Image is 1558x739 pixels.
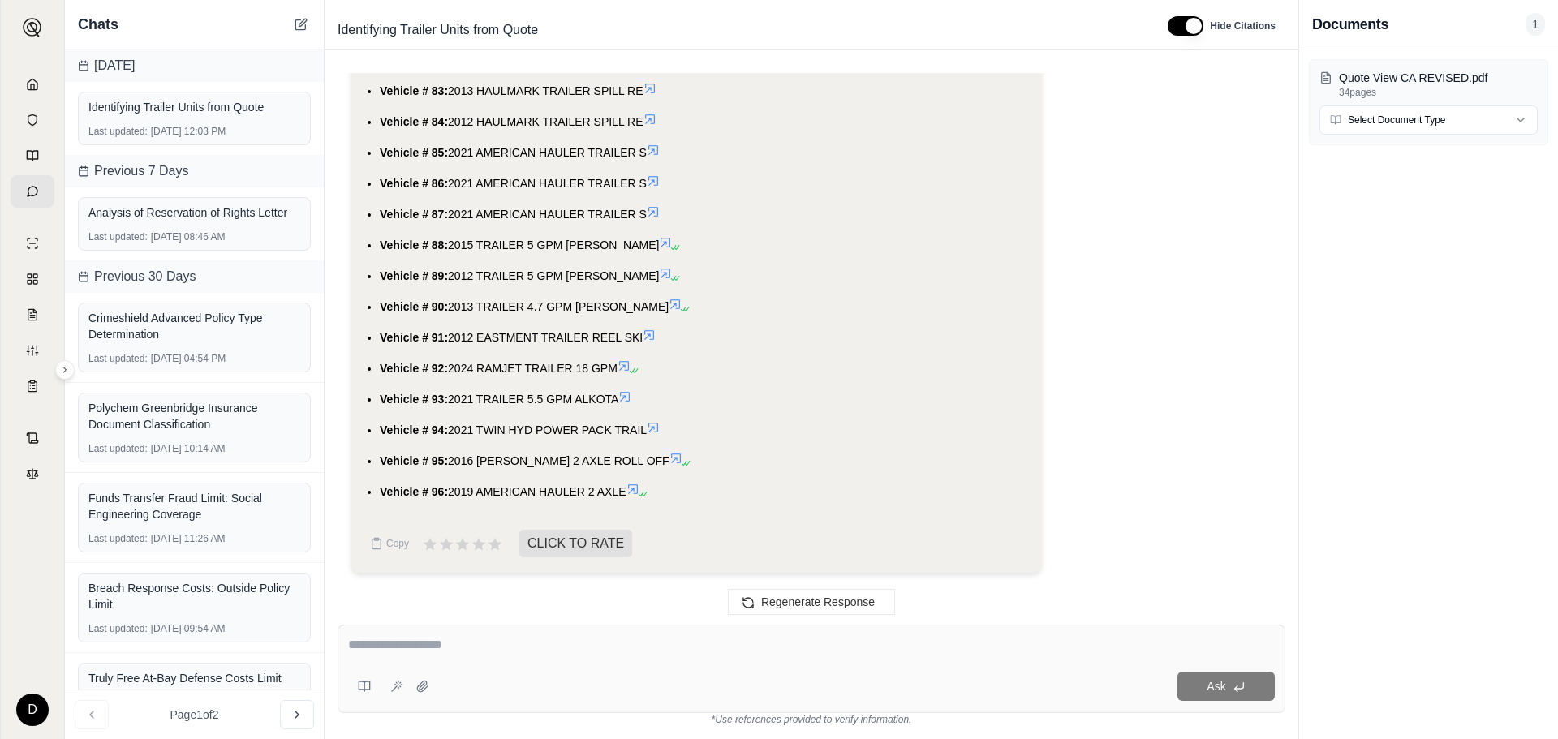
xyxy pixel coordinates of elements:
p: 34 pages [1339,86,1538,99]
div: Funds Transfer Fraud Limit: Social Engineering Coverage [88,490,300,522]
div: Previous 30 Days [65,260,324,293]
span: Hide Citations [1210,19,1276,32]
span: 2021 TRAILER 5.5 GPM ALKOTA [448,393,618,406]
span: Vehicle # 90: [380,300,448,313]
span: Vehicle # 94: [380,423,448,436]
span: Copy [386,537,409,550]
span: 2012 EASTMENT TRAILER REEL SKI [448,331,643,344]
a: Legal Search Engine [11,458,54,490]
span: CLICK TO RATE [519,530,632,557]
span: Vehicle # 83: [380,84,448,97]
span: 1 [1526,13,1545,36]
span: 2015 TRAILER 5 GPM [PERSON_NAME] [448,238,659,251]
div: Polychem Greenbridge Insurance Document Classification [88,400,300,432]
div: [DATE] 04:54 PM [88,352,300,365]
span: Last updated: [88,125,148,138]
button: Quote View CA REVISED.pdf34pages [1319,70,1538,99]
div: [DATE] 10:14 AM [88,442,300,455]
span: Last updated: [88,352,148,365]
span: Last updated: [88,622,148,635]
a: Prompt Library [11,140,54,172]
span: 2024 RAMJET TRAILER 18 GPM [448,362,618,375]
span: Chats [78,13,118,36]
span: 2021 TWIN HYD POWER PACK TRAIL [448,423,647,436]
span: Last updated: [88,230,148,243]
span: Identifying Trailer Units from Quote [331,17,544,43]
span: 2012 TRAILER 5 GPM [PERSON_NAME] [448,269,659,282]
span: Page 1 of 2 [170,707,219,723]
span: 2021 AMERICAN HAULER TRAILER S [448,177,647,190]
div: Previous 7 Days [65,155,324,187]
div: Truly Free At-Bay Defense Costs Limit [88,670,300,686]
span: Last updated: [88,532,148,545]
a: Coverage Table [11,370,54,402]
div: Analysis of Reservation of Rights Letter [88,204,300,221]
span: Vehicle # 92: [380,362,448,375]
a: Claim Coverage [11,299,54,331]
button: Expand sidebar [16,11,49,44]
a: Contract Analysis [11,422,54,454]
a: Home [11,68,54,101]
div: [DATE] 08:46 AM [88,230,300,243]
span: 2013 HAULMARK TRAILER SPILL RE [448,84,643,97]
div: [DATE] 12:03 PM [88,125,300,138]
span: Vehicle # 91: [380,331,448,344]
span: Ask [1207,680,1225,693]
span: 2013 TRAILER 4.7 GPM [PERSON_NAME] [448,300,669,313]
div: [DATE] [65,49,324,82]
span: Vehicle # 96: [380,485,448,498]
span: 2016 [PERSON_NAME] 2 AXLE ROLL OFF [448,454,669,467]
div: Identifying Trailer Units from Quote [88,99,300,115]
button: New Chat [291,15,311,34]
span: Vehicle # 85: [380,146,448,159]
span: Vehicle # 84: [380,115,448,128]
a: Single Policy [11,227,54,260]
a: Custom Report [11,334,54,367]
div: [DATE] 09:54 AM [88,622,300,635]
span: Vehicle # 87: [380,208,448,221]
a: Chat [11,175,54,208]
button: Copy [364,527,415,560]
span: Regenerate Response [761,595,875,608]
div: Crimeshield Advanced Policy Type Determination [88,310,300,342]
div: [DATE] 11:26 AM [88,532,300,545]
button: Expand sidebar [55,360,75,380]
span: Vehicle # 88: [380,238,448,251]
div: Breach Response Costs: Outside Policy Limit [88,580,300,612]
span: 2019 AMERICAN HAULER 2 AXLE [448,485,626,498]
img: Expand sidebar [23,18,42,37]
a: Policy Comparisons [11,263,54,295]
div: *Use references provided to verify information. [338,713,1285,726]
button: Regenerate Response [728,589,895,615]
button: Ask [1177,672,1275,701]
span: Vehicle # 86: [380,177,448,190]
a: Documents Vault [11,104,54,136]
span: 2021 AMERICAN HAULER TRAILER S [448,208,647,221]
span: Last updated: [88,442,148,455]
span: Vehicle # 89: [380,269,448,282]
span: Vehicle # 95: [380,454,448,467]
p: Quote View CA REVISED.pdf [1339,70,1538,86]
span: 2012 HAULMARK TRAILER SPILL RE [448,115,643,128]
span: Vehicle # 93: [380,393,448,406]
div: Edit Title [331,17,1148,43]
h3: Documents [1312,13,1388,36]
span: 2021 AMERICAN HAULER TRAILER S [448,146,647,159]
div: D [16,694,49,726]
